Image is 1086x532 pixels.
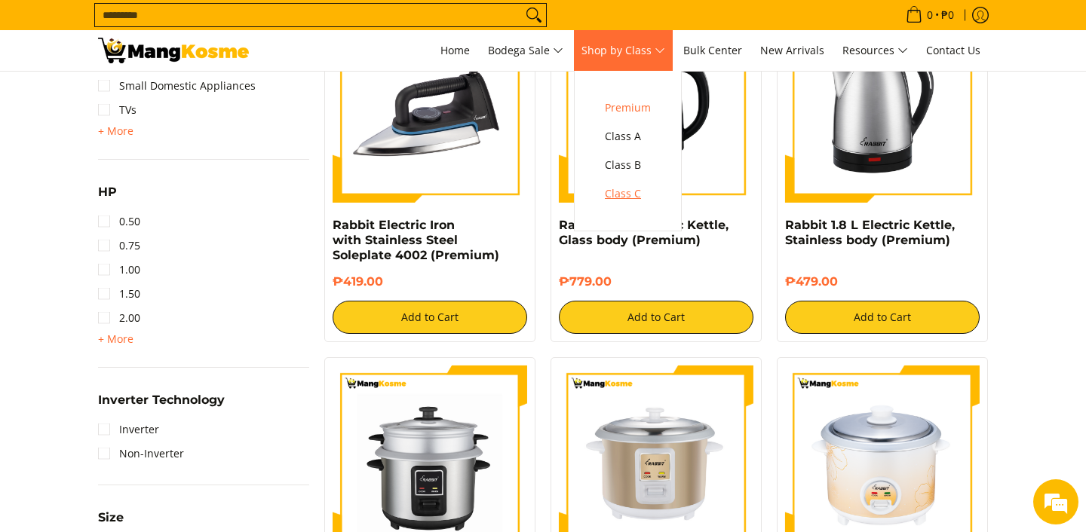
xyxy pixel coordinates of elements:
[676,30,750,71] a: Bulk Center
[581,41,665,60] span: Shop by Class
[605,127,651,146] span: Class A
[605,99,651,118] span: Premium
[333,274,527,289] h6: ₱419.00
[785,218,955,247] a: Rabbit 1.8 L Electric Kettle, Stainless body (Premium)
[98,330,133,348] summary: Open
[597,179,658,208] a: Class C
[98,209,140,234] a: 0.50
[835,30,916,71] a: Resources
[98,125,133,137] span: + More
[597,93,658,122] a: Premium
[98,512,124,524] span: Size
[98,306,140,330] a: 2.00
[760,43,824,57] span: New Arrivals
[78,84,253,104] div: Chat with us now
[785,274,980,289] h6: ₱479.00
[597,151,658,179] a: Class B
[785,8,980,203] img: Rabbit 1.8 L Electric Kettle, Stainless body (Premium)
[488,41,563,60] span: Bodega Sale
[333,218,499,262] a: Rabbit Electric Iron with Stainless Steel Soleplate 4002 (Premium)
[574,30,673,71] a: Shop by Class
[842,41,908,60] span: Resources
[939,10,956,20] span: ₱0
[98,186,117,198] span: HP
[87,166,208,318] span: We're online!
[559,8,753,203] img: Rabbit 1.8 L Electric Kettle, Glass body (Premium)
[683,43,742,57] span: Bulk Center
[98,234,140,258] a: 0.75
[901,7,959,23] span: •
[98,98,137,122] a: TVs
[559,218,729,247] a: Rabbit 1.8 L Electric Kettle, Glass body (Premium)
[98,186,117,209] summary: Open
[753,30,832,71] a: New Arrivals
[597,122,658,151] a: Class A
[926,43,980,57] span: Contact Us
[98,417,159,442] a: Inverter
[98,74,256,98] a: Small Domestic Appliances
[98,282,140,306] a: 1.50
[559,274,753,289] h6: ₱779.00
[98,38,249,63] img: Premium Deals: Best Premium Home Appliances Sale l Mang Kosme
[559,301,753,334] button: Add to Cart
[440,43,470,57] span: Home
[98,122,133,140] summary: Open
[480,30,571,71] a: Bodega Sale
[98,394,225,417] summary: Open
[919,30,988,71] a: Contact Us
[247,8,284,44] div: Minimize live chat window
[98,333,133,345] span: + More
[433,30,477,71] a: Home
[8,364,287,417] textarea: Type your message and hit 'Enter'
[785,301,980,334] button: Add to Cart
[98,394,225,406] span: Inverter Technology
[264,30,988,71] nav: Main Menu
[522,4,546,26] button: Search
[605,156,651,175] span: Class B
[333,301,527,334] button: Add to Cart
[98,258,140,282] a: 1.00
[333,8,527,203] img: https://mangkosme.com/products/rabbit-electric-iron-with-stainless-steel-soleplate-4002-class-a
[605,185,651,203] span: Class C
[925,10,935,20] span: 0
[98,442,184,466] a: Non-Inverter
